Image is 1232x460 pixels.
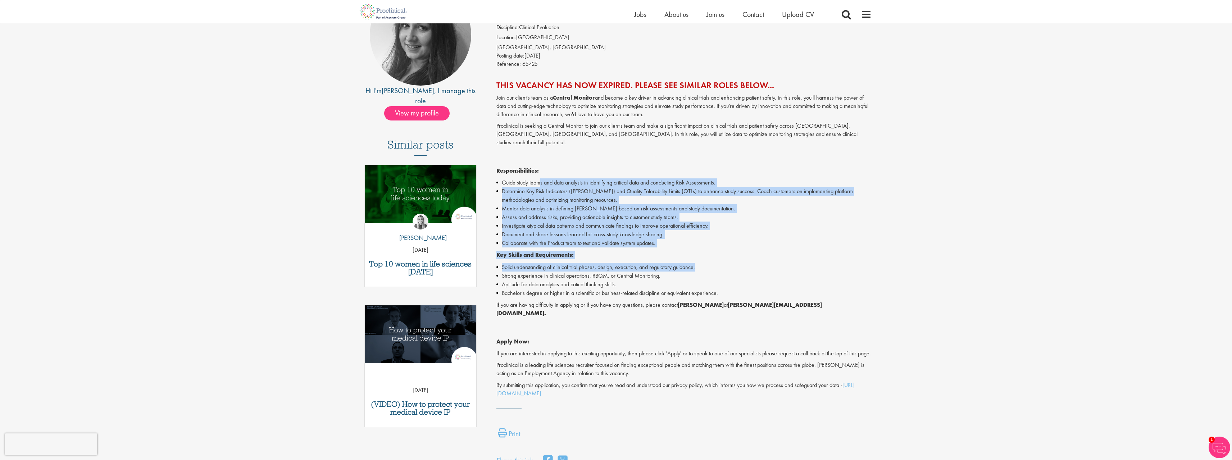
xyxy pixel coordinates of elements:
li: Assess and address risks, providing actionable insights to customer study teams. [496,213,872,222]
div: Hi I'm , I manage this role [361,86,481,106]
img: Chatbot [1209,437,1230,458]
li: Solid understanding of clinical trial phases, design, execution, and regulatory guidance. [496,263,872,272]
p: Proclinical is seeking a Central Monitor to join our client's team and make a significant impact ... [496,122,872,163]
li: Strong experience in clinical operations, RBQM, or Central Monitoring. [496,272,872,280]
iframe: reCAPTCHA [5,433,97,455]
a: Link to a post [365,165,477,229]
a: Upload CV [782,10,814,19]
a: View my profile [384,108,457,117]
p: Proclinical is a leading life sciences recruiter focused on finding exceptional people and matchi... [496,361,872,378]
li: Guide study teams and data analysts in identifying critical data and conducting Risk Assessments. [496,178,872,187]
a: Join us [706,10,724,19]
label: Reference: [496,60,521,68]
li: Clinical Evaluation [496,23,872,33]
li: Mentor data analysts in defining [PERSON_NAME] based on risk assessments and study documentation. [496,204,872,213]
strong: [PERSON_NAME][EMAIL_ADDRESS][DOMAIN_NAME]. [496,301,822,317]
a: About us [664,10,688,19]
span: View my profile [384,106,450,120]
div: [GEOGRAPHIC_DATA], [GEOGRAPHIC_DATA] [496,44,872,52]
li: Bachelor's degree or higher in a scientific or business-related discipline or equivalent experience. [496,289,872,297]
img: Top 10 women in life sciences today [365,165,477,223]
p: [DATE] [365,246,477,254]
span: Posting date: [496,52,524,59]
li: Investigate atypical data patterns and communicate findings to improve operational efficiency. [496,222,872,230]
a: Link to a post [365,305,477,369]
p: Join our client's team as a and become a key driver in advancing clinical trials and enhancing pa... [496,94,872,119]
a: Jobs [634,10,646,19]
strong: [PERSON_NAME] [678,301,724,309]
a: Hannah Burke [PERSON_NAME] [394,214,447,246]
label: Discipline: [496,23,519,32]
a: [URL][DOMAIN_NAME] [496,381,855,397]
p: By submitting this application, you confirm that you've read and understood our privacy policy, w... [496,381,872,398]
label: Location: [496,33,516,42]
img: How to protect your medical device IP - Proclinical video [365,305,477,363]
span: 65425 [522,60,538,68]
img: Hannah Burke [413,214,428,229]
li: Determine Key Risk Indicators ([PERSON_NAME]) and Quality Tolerability Limits (QTLs) to enhance s... [496,187,872,204]
h2: This vacancy has now expired. Please see similar roles below... [496,81,872,90]
strong: Key Skills and Requirements: [496,251,574,259]
p: If you are interested in applying to this exciting opportunity, then please click 'Apply' or to s... [496,350,872,358]
h3: Similar posts [387,138,454,156]
p: [PERSON_NAME] [394,233,447,242]
div: [DATE] [496,52,872,60]
li: [GEOGRAPHIC_DATA] [496,33,872,44]
li: Aptitude for data analytics and critical thinking skills. [496,280,872,289]
strong: Responsibilities: [496,167,539,174]
div: Job description [496,94,872,398]
strong: Apply Now: [496,338,529,345]
li: Document and share lessons learned for cross-study knowledge sharing. [496,230,872,239]
a: Contact [742,10,764,19]
a: Print [498,428,520,443]
li: Collaborate with the Product team to test and validate system updates. [496,239,872,247]
strong: Central Monitor [553,94,595,101]
a: (VIDEO) How to protect your medical device IP [368,400,473,416]
span: 1 [1209,437,1215,443]
a: Top 10 women in life sciences [DATE] [368,260,473,276]
p: If you are having difficulty in applying or if you have any questions, please contact at [496,301,872,318]
p: [DATE] [365,386,477,395]
a: [PERSON_NAME] [382,86,434,95]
